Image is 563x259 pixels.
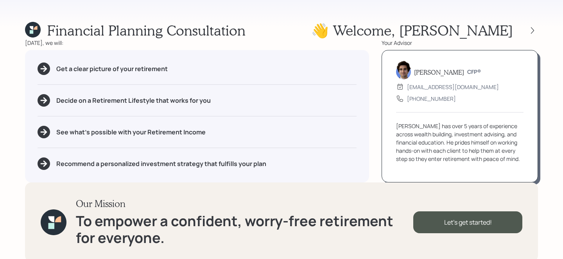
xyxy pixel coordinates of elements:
h5: Decide on a Retirement Lifestyle that works for you [56,97,211,104]
h1: 👋 Welcome , [PERSON_NAME] [311,22,513,39]
h6: CFP® [467,69,481,75]
h5: Recommend a personalized investment strategy that fulfills your plan [56,160,266,168]
div: Let's get started! [413,211,522,233]
h3: Our Mission [76,198,413,209]
div: [DATE], we will: [25,39,369,47]
div: Your Advisor [382,39,538,47]
h5: [PERSON_NAME] [414,68,464,76]
h5: See what's possible with your Retirement Income [56,129,206,136]
div: [PERSON_NAME] has over 5 years of experience across wealth building, investment advising, and fin... [396,122,524,163]
h1: Financial Planning Consultation [47,22,246,39]
h5: Get a clear picture of your retirement [56,65,168,73]
div: [PHONE_NUMBER] [407,95,456,103]
h1: To empower a confident, worry-free retirement for everyone. [76,213,413,246]
div: [EMAIL_ADDRESS][DOMAIN_NAME] [407,83,499,91]
img: harrison-schaefer-headshot-2.png [396,61,411,79]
